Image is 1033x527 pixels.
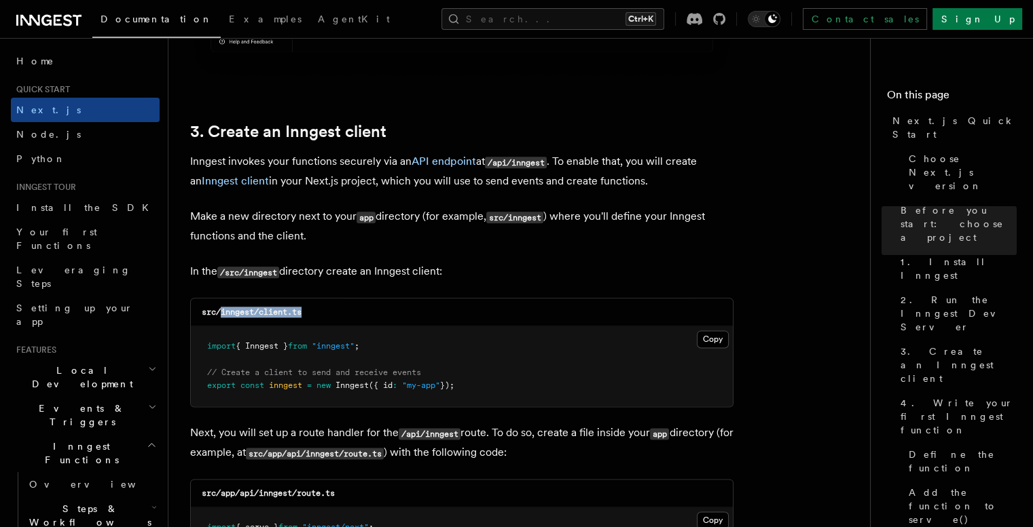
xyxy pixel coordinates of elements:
[207,341,236,351] span: import
[626,12,656,26] kbd: Ctrl+K
[16,129,81,140] span: Node.js
[399,428,460,440] code: /api/inngest
[440,380,454,390] span: });
[901,345,1017,385] span: 3. Create an Inngest client
[11,434,160,472] button: Inngest Functions
[11,122,160,147] a: Node.js
[229,14,302,24] span: Examples
[11,396,160,434] button: Events & Triggers
[650,428,669,440] code: app
[190,262,733,281] p: In the directory create an Inngest client:
[412,155,476,168] a: API endpoint
[11,402,148,429] span: Events & Triggers
[246,448,384,459] code: src/app/api/inngest/route.ts
[932,8,1022,30] a: Sign Up
[240,380,264,390] span: const
[901,255,1017,282] span: 1. Install Inngest
[402,380,440,390] span: "my-app"
[895,288,1017,339] a: 2. Run the Inngest Dev Server
[901,203,1017,244] span: Before you start: choose a project
[288,341,307,351] span: from
[441,8,664,30] button: Search...Ctrl+K
[16,54,54,68] span: Home
[16,153,66,164] span: Python
[190,423,733,463] p: Next, you will set up a route handler for the route. To do so, create a file inside your director...
[312,341,355,351] span: "inngest"
[393,380,397,390] span: :
[207,380,236,390] span: export
[217,267,279,278] code: /src/inngest
[11,345,56,355] span: Features
[236,341,288,351] span: { Inngest }
[316,380,331,390] span: new
[310,4,398,37] a: AgentKit
[11,364,148,391] span: Local Development
[11,98,160,122] a: Next.js
[903,147,1017,198] a: Choose Next.js version
[318,14,390,24] span: AgentKit
[486,212,543,223] code: src/inngest
[11,195,160,220] a: Install the SDK
[336,380,369,390] span: Inngest
[190,122,386,141] a: 3. Create an Inngest client
[485,157,547,168] code: /api/inngest
[269,380,302,390] span: inngest
[909,486,1017,526] span: Add the function to serve()
[190,152,733,191] p: Inngest invokes your functions securely via an at . To enable that, you will create an in your Ne...
[16,104,81,115] span: Next.js
[11,182,76,193] span: Inngest tour
[190,207,733,246] p: Make a new directory next to your directory (for example, ) where you'll define your Inngest func...
[24,472,160,496] a: Overview
[895,250,1017,288] a: 1. Install Inngest
[16,202,157,213] span: Install the SDK
[697,330,729,348] button: Copy
[909,448,1017,475] span: Define the function
[357,212,376,223] code: app
[11,258,160,296] a: Leveraging Steps
[221,4,310,37] a: Examples
[11,358,160,396] button: Local Development
[11,84,70,95] span: Quick start
[748,11,780,27] button: Toggle dark mode
[887,109,1017,147] a: Next.js Quick Start
[202,488,335,498] code: src/app/api/inngest/route.ts
[887,87,1017,109] h4: On this page
[369,380,393,390] span: ({ id
[11,147,160,171] a: Python
[803,8,927,30] a: Contact sales
[202,174,269,187] a: Inngest client
[892,114,1017,141] span: Next.js Quick Start
[16,302,133,327] span: Setting up your app
[909,152,1017,193] span: Choose Next.js version
[11,296,160,334] a: Setting up your app
[29,479,169,490] span: Overview
[901,396,1017,437] span: 4. Write your first Inngest function
[16,227,97,251] span: Your first Functions
[903,442,1017,480] a: Define the function
[101,14,213,24] span: Documentation
[207,368,421,377] span: // Create a client to send and receive events
[202,307,302,317] code: src/inngest/client.ts
[355,341,359,351] span: ;
[92,4,221,38] a: Documentation
[895,339,1017,391] a: 3. Create an Inngest client
[11,220,160,258] a: Your first Functions
[895,391,1017,442] a: 4. Write your first Inngest function
[307,380,312,390] span: =
[11,49,160,73] a: Home
[895,198,1017,250] a: Before you start: choose a project
[16,265,131,289] span: Leveraging Steps
[11,440,147,467] span: Inngest Functions
[901,293,1017,334] span: 2. Run the Inngest Dev Server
